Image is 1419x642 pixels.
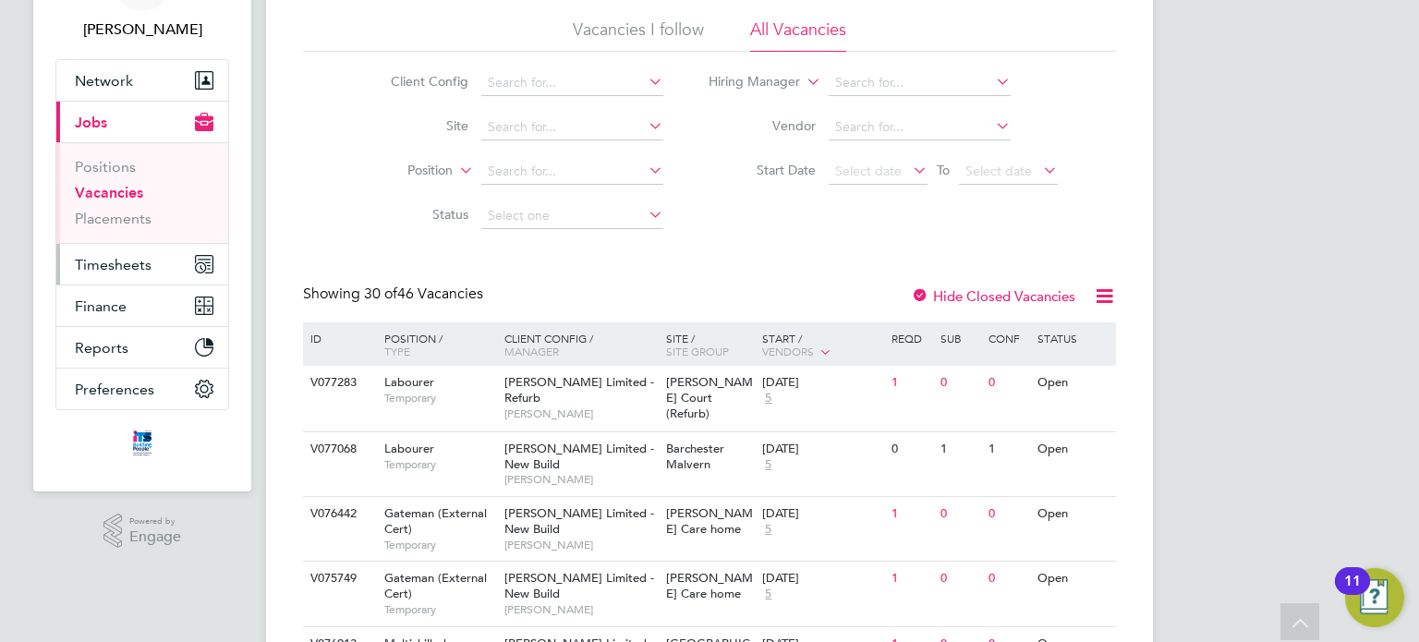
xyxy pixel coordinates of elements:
span: Select date [965,163,1032,179]
span: Powered by [129,514,181,529]
span: Barchester Malvern [666,441,724,472]
a: Placements [75,210,152,227]
li: Vacancies I follow [573,18,704,52]
span: [PERSON_NAME] [504,472,657,487]
span: Temporary [384,457,495,472]
span: [PERSON_NAME] Limited - New Build [504,441,654,472]
span: Vendors [762,344,814,358]
label: Start Date [709,162,816,178]
img: itsconstruction-logo-retina.png [129,429,155,458]
span: Labourer [384,374,434,390]
div: 0 [887,432,935,466]
div: Conf [984,322,1032,354]
button: Open Resource Center, 11 new notifications [1345,568,1404,627]
span: Reports [75,339,128,357]
div: [DATE] [762,375,882,391]
input: Search for... [481,115,663,140]
span: Temporary [384,602,495,617]
div: Open [1033,432,1113,466]
div: 1 [887,562,935,596]
button: Jobs [56,102,228,142]
button: Finance [56,285,228,326]
div: [DATE] [762,571,882,587]
div: 0 [984,562,1032,596]
div: V077283 [306,366,370,400]
span: To [931,158,955,182]
button: Reports [56,327,228,368]
span: 30 of [364,285,397,303]
span: [PERSON_NAME] Care home [666,505,753,537]
div: Site / [661,322,758,367]
div: 0 [984,366,1032,400]
div: 1 [887,497,935,531]
button: Preferences [56,369,228,409]
span: Jerry Knight [55,18,229,41]
div: Jobs [56,142,228,243]
div: Position / [370,322,500,367]
span: 5 [762,522,774,538]
div: 1 [887,366,935,400]
label: Vendor [709,117,816,134]
span: Temporary [384,538,495,552]
div: Sub [936,322,984,354]
div: V075749 [306,562,370,596]
span: Type [384,344,410,358]
li: All Vacancies [750,18,846,52]
button: Timesheets [56,244,228,285]
label: Hide Closed Vacancies [911,287,1075,305]
div: ID [306,322,370,354]
span: Select date [835,163,902,179]
span: Timesheets [75,256,152,273]
span: Jobs [75,114,107,131]
a: Vacancies [75,184,143,201]
span: Finance [75,297,127,315]
div: Status [1033,322,1113,354]
label: Hiring Manager [694,73,800,91]
div: 0 [984,497,1032,531]
span: 46 Vacancies [364,285,483,303]
label: Position [346,162,453,180]
div: Showing [303,285,487,304]
span: [PERSON_NAME] [504,602,657,617]
a: Positions [75,158,136,176]
div: 1 [984,432,1032,466]
span: [PERSON_NAME] Limited - New Build [504,505,654,537]
span: Engage [129,529,181,545]
span: Temporary [384,391,495,406]
span: [PERSON_NAME] Care home [666,570,753,601]
label: Site [362,117,468,134]
input: Search for... [481,70,663,96]
div: 1 [936,432,984,466]
div: Open [1033,366,1113,400]
span: Gateman (External Cert) [384,570,487,601]
label: Status [362,206,468,223]
span: 5 [762,457,774,473]
div: [DATE] [762,442,882,457]
input: Search for... [829,70,1011,96]
span: [PERSON_NAME] Court (Refurb) [666,374,753,421]
div: 0 [936,562,984,596]
div: V076442 [306,497,370,531]
a: Powered byEngage [103,514,182,549]
div: 11 [1344,581,1361,605]
div: 0 [936,366,984,400]
span: Labourer [384,441,434,456]
div: Open [1033,497,1113,531]
div: Start / [758,322,887,369]
input: Search for... [481,159,663,185]
input: Search for... [829,115,1011,140]
button: Network [56,60,228,101]
span: [PERSON_NAME] Limited - New Build [504,570,654,601]
span: Site Group [666,344,729,358]
input: Select one [481,203,663,229]
div: 0 [936,497,984,531]
span: [PERSON_NAME] [504,538,657,552]
div: V077068 [306,432,370,466]
span: 5 [762,391,774,406]
label: Client Config [362,73,468,90]
span: 5 [762,587,774,602]
div: Open [1033,562,1113,596]
span: Gateman (External Cert) [384,505,487,537]
div: Client Config / [500,322,661,367]
span: [PERSON_NAME] [504,406,657,421]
